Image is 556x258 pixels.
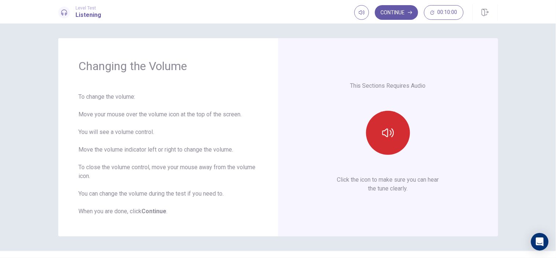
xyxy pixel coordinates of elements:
h1: Listening [76,11,102,19]
span: Level Test [76,6,102,11]
p: This Sections Requires Audio [350,81,426,90]
p: Click the icon to make sure you can hear the tune clearly. [337,175,439,193]
b: Continue [142,208,167,215]
span: 00:10:00 [438,10,457,15]
div: To change the volume: Move your mouse over the volume icon at the top of the screen. You will see... [79,92,258,216]
h1: Changing the Volume [79,59,258,73]
button: Continue [375,5,418,20]
div: Open Intercom Messenger [531,233,549,251]
button: 00:10:00 [424,5,464,20]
